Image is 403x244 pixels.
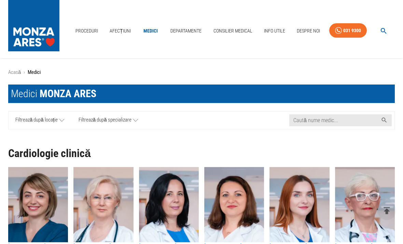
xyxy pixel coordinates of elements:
[329,23,367,38] a: 031 9300
[79,116,131,125] span: Filtrează după specializare
[28,68,41,76] p: Medici
[204,167,264,242] img: Dr. Raluca Naidin
[377,201,396,220] button: delete
[269,167,329,242] img: Dr. Irina Macovei Dorobanțu
[168,24,204,38] a: Departamente
[261,24,288,38] a: Info Utile
[15,116,58,125] span: Filtrează după locație
[73,167,133,242] img: Dr. Dana Constantinescu
[335,167,395,242] img: Dr. Mihaela Rugină
[8,167,68,242] img: Dr. Silvia Deaconu
[140,24,162,38] a: Medici
[9,112,71,129] a: Filtrează după locație
[211,24,255,38] a: Consilier Medical
[8,147,395,159] h1: Cardiologie clinică
[24,68,25,76] li: ›
[294,24,323,38] a: Despre Noi
[139,167,199,242] img: Dr. Alexandra Postu
[71,112,145,129] a: Filtrează după specializare
[40,88,96,100] span: MONZA ARES
[343,26,361,35] div: 031 9300
[11,87,96,100] div: Medici
[107,24,134,38] a: Afecțiuni
[8,68,395,76] nav: breadcrumb
[73,24,101,38] a: Proceduri
[8,69,21,75] a: Acasă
